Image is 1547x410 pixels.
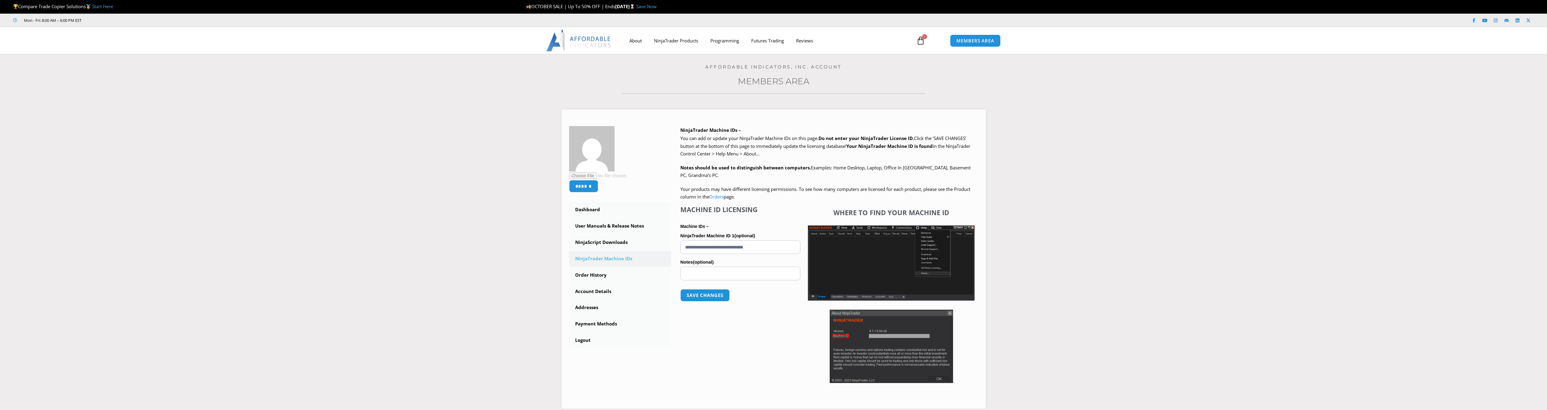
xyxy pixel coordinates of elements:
[790,34,819,48] a: Reviews
[808,225,975,301] img: Screenshot 2025-01-17 1155544 | Affordable Indicators – NinjaTrader
[680,135,970,157] span: Click the ‘SAVE CHANGES’ button at the bottom of this page to immediately update the licensing da...
[680,165,971,178] span: Examples: Home Desktop, Laptop, Office In [GEOGRAPHIC_DATA], Basement PC, Grandma’s PC.
[680,165,811,171] strong: Notes should be used to distinguish between computers.
[569,300,672,315] a: Addresses
[569,235,672,250] a: NinjaScript Downloads
[569,267,672,283] a: Order History
[956,38,994,43] span: MEMBERS AREA
[615,3,636,9] strong: [DATE]
[648,34,704,48] a: NinjaTrader Products
[738,76,809,86] a: Members Area
[526,3,615,9] span: OCTOBER SALE | Up To 50% OFF | Ends
[680,127,741,133] b: NinjaTrader Machine IDs –
[90,17,181,23] iframe: Customer reviews powered by Trustpilot
[569,284,672,299] a: Account Details
[569,126,615,172] img: 7621da324062b3044e17457e4a80f623510e36fbfa9ea827efc16265c7087e8c
[950,35,1001,47] a: MEMBERS AREA
[709,194,724,200] a: Orders
[680,289,730,302] button: Save changes
[830,310,953,383] img: Screenshot 2025-01-17 114931 | Affordable Indicators – NinjaTrader
[92,3,113,9] a: Start Here
[680,205,800,213] h4: Machine ID Licensing
[907,32,934,49] a: 0
[680,186,970,200] span: Your products may have different licensing permissions. To see how many computers are licensed fo...
[623,34,648,48] a: About
[808,208,975,216] h4: Where to find your Machine ID
[623,34,909,48] nav: Menu
[526,4,531,9] img: 🍂
[745,34,790,48] a: Futures Trading
[569,332,672,348] a: Logout
[569,251,672,267] a: NinjaTrader Machine IDs
[922,34,927,39] span: 0
[704,34,745,48] a: Programming
[569,202,672,218] a: Dashboard
[680,258,800,267] label: Notes
[22,17,82,24] span: Mon - Fri: 8:00 AM – 6:00 PM EST
[569,316,672,332] a: Payment Methods
[705,64,842,70] a: Affordable Indicators, Inc. Account
[819,135,914,141] b: Do not enter your NinjaTrader License ID.
[13,3,113,9] span: Compare Trade Copier Solutions
[846,143,933,149] strong: Your NinjaTrader Machine ID is found
[734,233,755,238] span: (optional)
[636,3,657,9] a: Save Now
[680,224,708,229] strong: Machine IDs –
[693,259,714,265] span: (optional)
[546,30,612,52] img: LogoAI | Affordable Indicators – NinjaTrader
[680,231,800,240] label: NinjaTrader Machine ID 1
[569,202,672,348] nav: Account pages
[86,4,91,9] img: 🥇
[680,135,819,141] span: You can add or update your NinjaTrader Machine IDs on this page.
[13,4,18,9] img: 🏆
[630,4,635,9] img: ⌛
[569,218,672,234] a: User Manuals & Release Notes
